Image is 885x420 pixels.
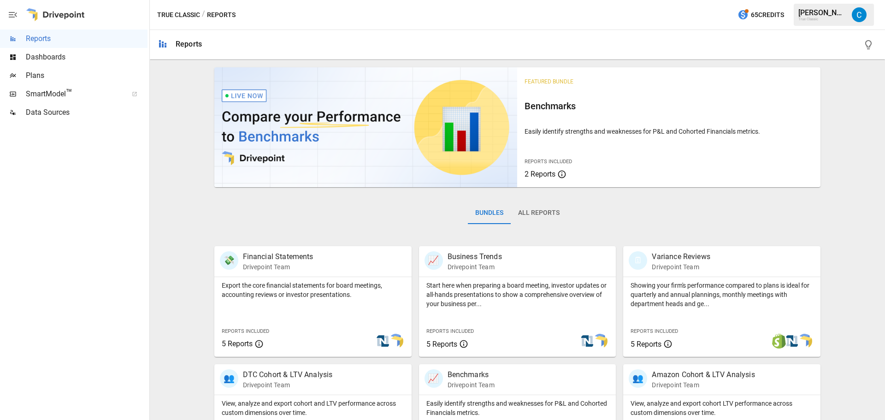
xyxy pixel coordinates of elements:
[448,251,502,262] p: Business Trends
[26,52,147,63] span: Dashboards
[593,334,608,349] img: smart model
[26,33,147,44] span: Reports
[652,262,710,272] p: Drivepoint Team
[426,328,474,334] span: Reports Included
[631,399,813,417] p: View, analyze and export cohort LTV performance across custom dimensions over time.
[525,127,813,136] p: Easily identify strengths and weaknesses for P&L and Cohorted Financials metrics.
[468,202,511,224] button: Bundles
[852,7,867,22] img: Carson Turner
[631,281,813,308] p: Showing your firm's performance compared to plans is ideal for quarterly and annual plannings, mo...
[202,9,205,21] div: /
[243,251,313,262] p: Financial Statements
[525,99,813,113] h6: Benchmarks
[176,40,202,48] div: Reports
[652,380,755,390] p: Drivepoint Team
[214,67,518,187] img: video thumbnail
[222,281,404,299] p: Export the core financial statements for board meetings, accounting reviews or investor presentat...
[376,334,390,349] img: netsuite
[426,281,609,308] p: Start here when preparing a board meeting, investor updates or all-hands presentations to show a ...
[426,340,457,349] span: 5 Reports
[222,399,404,417] p: View, analyze and export cohort and LTV performance across custom dimensions over time.
[525,78,573,85] span: Featured Bundle
[448,380,495,390] p: Drivepoint Team
[425,251,443,270] div: 📈
[751,9,784,21] span: 65 Credits
[448,262,502,272] p: Drivepoint Team
[846,2,872,28] button: Carson Turner
[26,89,122,100] span: SmartModel
[66,87,72,99] span: ™
[525,170,555,178] span: 2 Reports
[243,369,333,380] p: DTC Cohort & LTV Analysis
[26,107,147,118] span: Data Sources
[797,334,812,349] img: smart model
[629,251,647,270] div: 🗓
[448,369,495,380] p: Benchmarks
[425,369,443,388] div: 📈
[511,202,567,224] button: All Reports
[580,334,595,349] img: netsuite
[798,17,846,21] div: True Classic
[631,328,678,334] span: Reports Included
[243,262,313,272] p: Drivepoint Team
[222,339,253,348] span: 5 Reports
[525,159,572,165] span: Reports Included
[26,70,147,81] span: Plans
[220,369,238,388] div: 👥
[734,6,788,24] button: 65Credits
[772,334,786,349] img: shopify
[785,334,799,349] img: netsuite
[222,328,269,334] span: Reports Included
[426,399,609,417] p: Easily identify strengths and weaknesses for P&L and Cohorted Financials metrics.
[629,369,647,388] div: 👥
[389,334,403,349] img: smart model
[652,369,755,380] p: Amazon Cohort & LTV Analysis
[220,251,238,270] div: 💸
[798,8,846,17] div: [PERSON_NAME]
[157,9,200,21] button: True Classic
[652,251,710,262] p: Variance Reviews
[631,340,661,349] span: 5 Reports
[243,380,333,390] p: Drivepoint Team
